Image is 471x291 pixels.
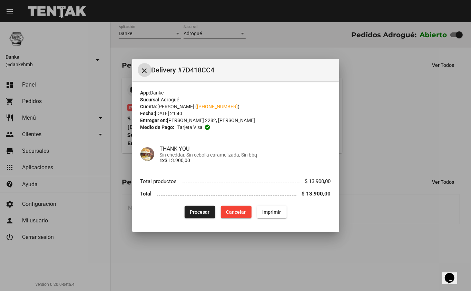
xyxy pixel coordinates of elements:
[257,206,287,218] button: Imprimir
[160,152,331,158] span: Sin cheddar, Sin cebolla caramelizada, Sin bbq
[197,104,238,109] a: [PHONE_NUMBER]
[140,147,154,161] img: 48a15a04-7897-44e6-b345-df5d36d107ba.png
[204,124,210,130] mat-icon: check_circle
[140,103,331,110] div: [PERSON_NAME] ( )
[160,145,331,152] h4: THANK YOU
[140,118,167,123] strong: Entregar en:
[190,209,210,215] span: Procesar
[140,104,158,109] strong: Cuenta:
[160,158,165,163] b: 1x
[263,209,281,215] span: Imprimir
[221,206,252,218] button: Cancelar
[226,209,246,215] span: Cancelar
[140,110,331,117] div: [DATE] 21:40
[140,117,331,124] div: [PERSON_NAME] 2282, [PERSON_NAME]
[140,90,150,96] strong: App:
[140,175,331,188] li: Total productos $ 13.900,00
[151,64,334,76] span: Delivery #7D418CC4
[140,89,331,96] div: Danke
[140,111,155,116] strong: Fecha:
[138,63,151,77] button: Cerrar
[140,67,149,75] mat-icon: Cerrar
[140,124,175,131] strong: Medio de Pago:
[140,97,161,102] strong: Sucursal:
[140,96,331,103] div: Adrogué
[185,206,215,218] button: Procesar
[442,263,464,284] iframe: chat widget
[177,124,203,131] span: Tarjeta visa
[140,188,331,200] li: Total $ 13.900,00
[160,158,331,163] p: $ 13.900,00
